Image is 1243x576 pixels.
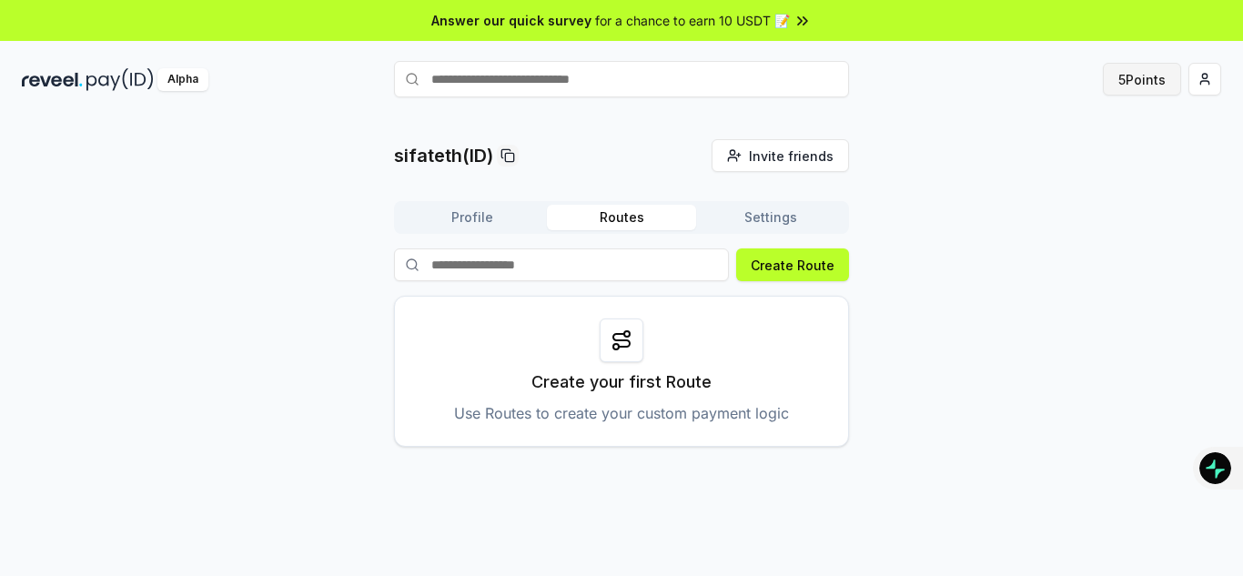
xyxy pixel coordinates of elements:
[736,248,849,281] button: Create Route
[547,205,696,230] button: Routes
[531,369,712,395] p: Create your first Route
[394,143,493,168] p: sifateth(ID)
[749,147,834,166] span: Invite friends
[86,68,154,91] img: pay_id
[1103,63,1181,96] button: 5Points
[431,11,591,30] span: Answer our quick survey
[398,205,547,230] button: Profile
[595,11,790,30] span: for a chance to earn 10 USDT 📝
[696,205,845,230] button: Settings
[22,68,83,91] img: reveel_dark
[712,139,849,172] button: Invite friends
[157,68,208,91] div: Alpha
[454,402,789,424] p: Use Routes to create your custom payment logic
